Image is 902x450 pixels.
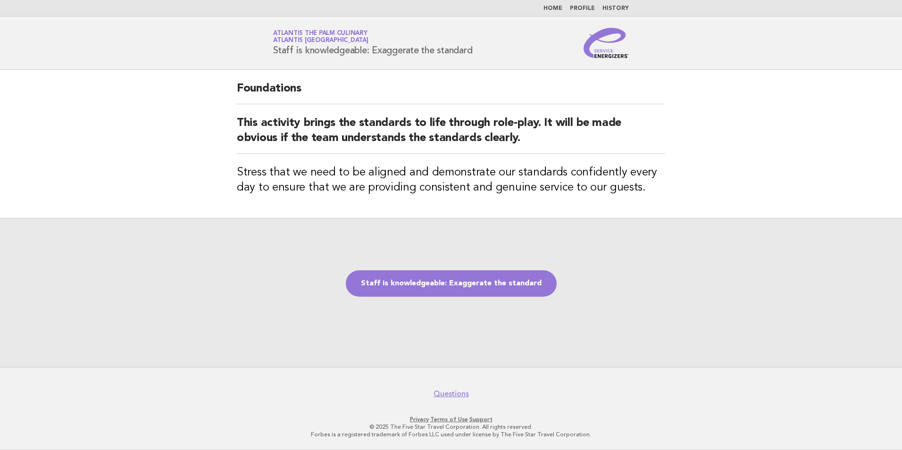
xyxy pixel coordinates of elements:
a: Questions [434,389,469,399]
img: Service Energizers [584,28,629,58]
a: Staff is knowledgeable: Exaggerate the standard [346,270,557,297]
h2: This activity brings the standards to life through role-play. It will be made obvious if the team... [237,116,665,154]
a: Support [469,416,493,423]
a: Home [543,6,562,11]
a: Atlantis The Palm CulinaryAtlantis [GEOGRAPHIC_DATA] [273,30,368,43]
h2: Foundations [237,81,665,104]
a: Profile [570,6,595,11]
a: History [602,6,629,11]
span: Atlantis [GEOGRAPHIC_DATA] [273,38,368,44]
p: Forbes is a registered trademark of Forbes LLC used under license by The Five Star Travel Corpora... [162,431,740,438]
p: · · [162,416,740,423]
a: Privacy [410,416,429,423]
p: © 2025 The Five Star Travel Corporation. All rights reserved. [162,423,740,431]
a: Terms of Use [430,416,468,423]
h3: Stress that we need to be aligned and demonstrate our standards confidently every day to ensure t... [237,165,665,195]
h1: Staff is knowledgeable: Exaggerate the standard [273,31,472,55]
